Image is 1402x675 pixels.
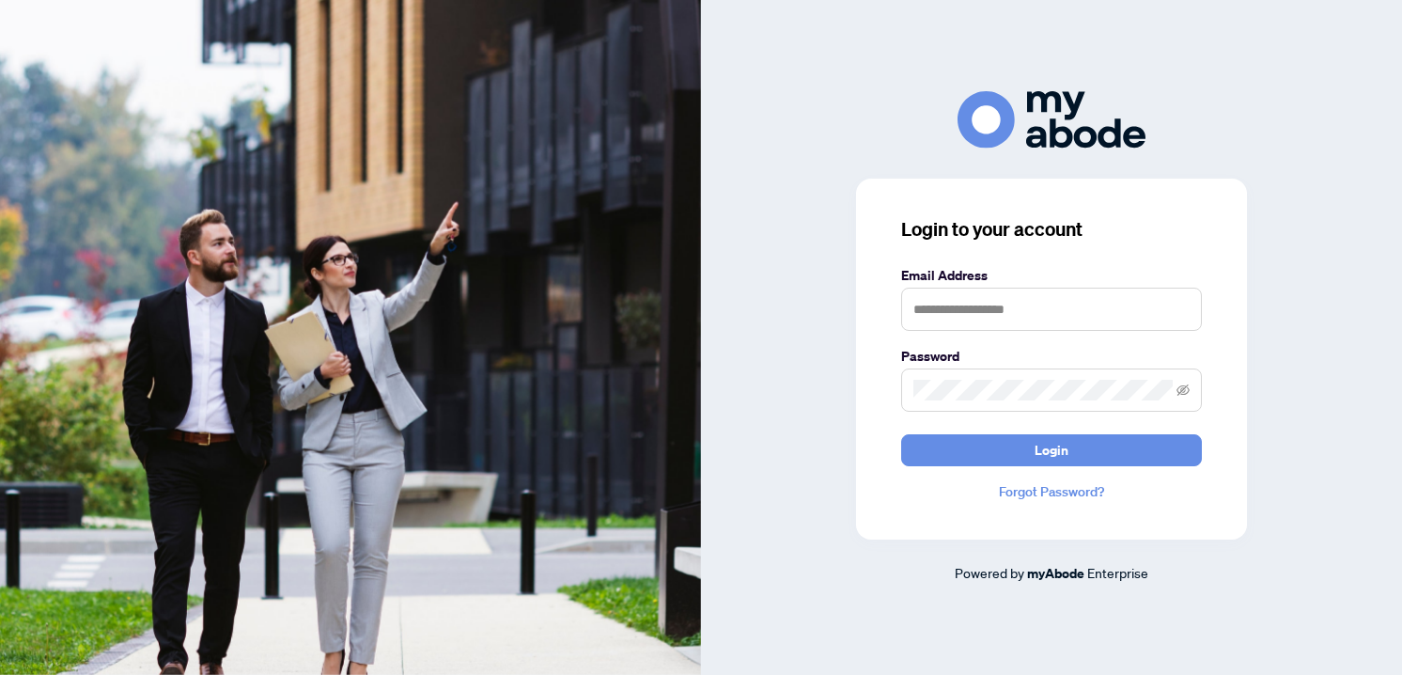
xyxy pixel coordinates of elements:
[958,91,1145,149] img: ma-logo
[901,265,1202,286] label: Email Address
[901,346,1202,367] label: Password
[955,564,1024,581] span: Powered by
[1176,384,1190,397] span: eye-invisible
[1087,564,1148,581] span: Enterprise
[901,216,1202,243] h3: Login to your account
[1035,435,1068,465] span: Login
[901,434,1202,466] button: Login
[1027,563,1084,584] a: myAbode
[901,481,1202,502] a: Forgot Password?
